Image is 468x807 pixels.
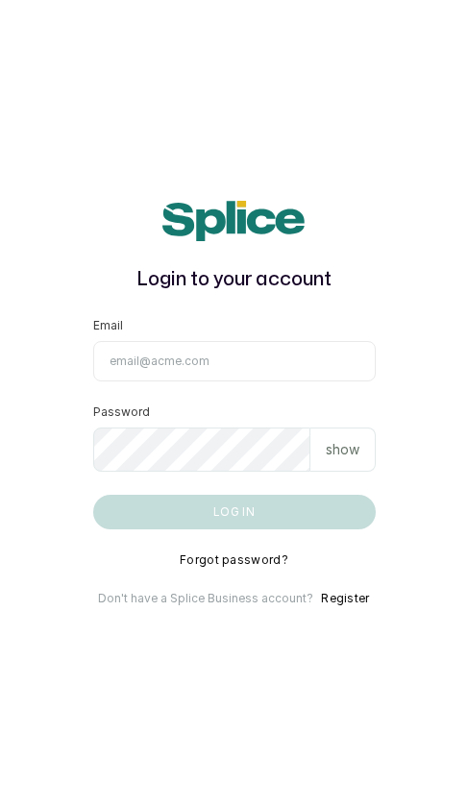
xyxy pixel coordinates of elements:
p: show [326,440,359,459]
h1: Login to your account [93,264,376,295]
p: Don't have a Splice Business account? [98,591,313,606]
label: Password [93,404,150,420]
button: Forgot password? [180,552,288,568]
button: Log in [93,495,376,529]
button: Register [321,591,369,606]
label: Email [93,318,123,333]
input: email@acme.com [93,341,376,381]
